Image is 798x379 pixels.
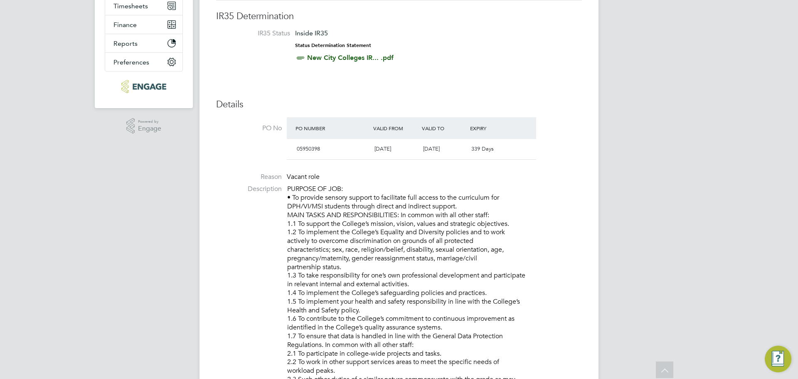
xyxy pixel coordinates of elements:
[113,40,138,47] span: Reports
[138,118,161,125] span: Powered by
[295,42,371,48] strong: Status Determination Statement
[216,10,582,22] h3: IR35 Determination
[471,145,494,152] span: 339 Days
[371,121,420,136] div: Valid From
[224,29,290,38] label: IR35 Status
[121,80,166,93] img: blackstonerecruitment-logo-retina.png
[105,34,182,52] button: Reports
[420,121,468,136] div: Valid To
[216,185,282,193] label: Description
[307,54,394,62] a: New City Colleges IR... .pdf
[297,145,320,152] span: 05950398
[295,29,328,37] span: Inside IR35
[113,21,137,29] span: Finance
[113,58,149,66] span: Preferences
[293,121,371,136] div: PO Number
[105,80,183,93] a: Go to home page
[105,53,182,71] button: Preferences
[374,145,391,152] span: [DATE]
[113,2,148,10] span: Timesheets
[126,118,162,134] a: Powered byEngage
[287,173,320,181] span: Vacant role
[216,173,282,181] label: Reason
[216,124,282,133] label: PO No
[216,99,582,111] h3: Details
[105,15,182,34] button: Finance
[423,145,440,152] span: [DATE]
[138,125,161,132] span: Engage
[468,121,517,136] div: Expiry
[765,346,791,372] button: Engage Resource Center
